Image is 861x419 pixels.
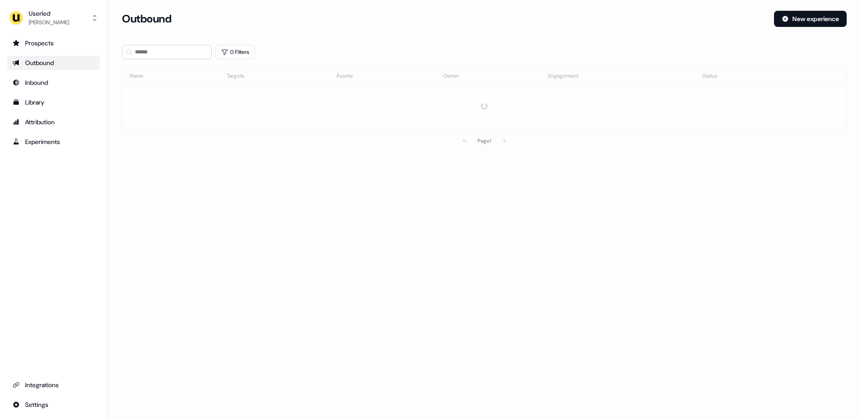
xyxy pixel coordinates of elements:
a: Go to templates [7,95,100,109]
div: [PERSON_NAME] [29,18,69,27]
div: Prospects [13,39,95,48]
div: Userled [29,9,69,18]
a: Go to Inbound [7,75,100,90]
div: Library [13,98,95,107]
a: Go to attribution [7,115,100,129]
div: Experiments [13,137,95,146]
button: Userled[PERSON_NAME] [7,7,100,29]
a: Go to integrations [7,378,100,392]
div: Settings [13,400,95,409]
div: Inbound [13,78,95,87]
div: Attribution [13,118,95,127]
a: Go to experiments [7,135,100,149]
div: Integrations [13,380,95,389]
a: Go to outbound experience [7,56,100,70]
a: Go to prospects [7,36,100,50]
button: 0 Filters [215,45,255,59]
button: New experience [774,11,847,27]
a: Go to integrations [7,397,100,412]
div: Outbound [13,58,95,67]
h3: Outbound [122,12,171,26]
